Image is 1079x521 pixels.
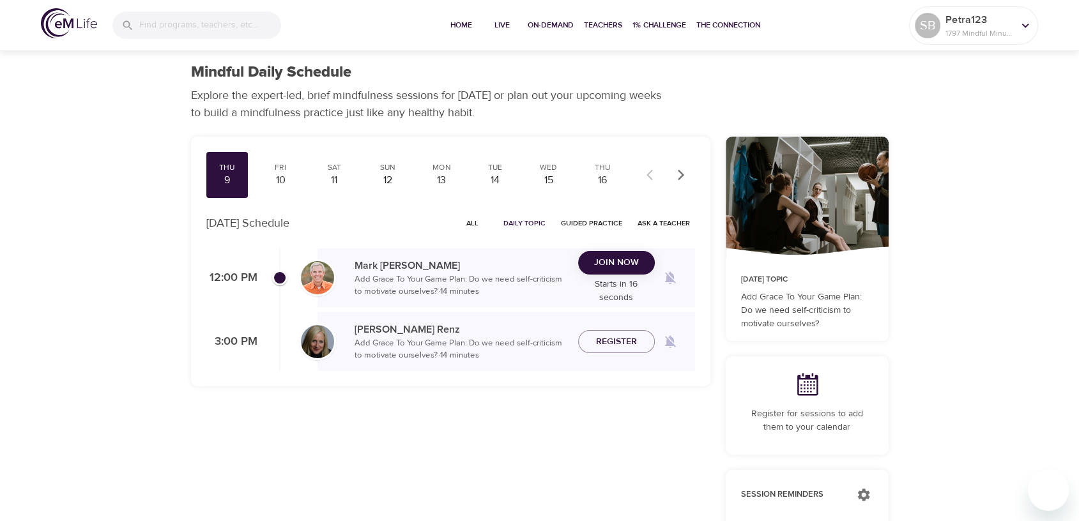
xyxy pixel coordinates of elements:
span: Remind me when a class goes live every Thursday at 3:00 PM [655,326,685,357]
span: On-Demand [528,19,574,32]
button: Register [578,330,655,354]
span: Live [487,19,517,32]
p: Starts in 16 seconds [578,278,655,305]
p: [PERSON_NAME] Renz [355,322,568,337]
p: Add Grace To Your Game Plan: Do we need self-criticism to motivate ourselves? [741,291,873,331]
p: 3:00 PM [206,333,257,351]
div: Mon [425,162,457,173]
button: Join Now [578,251,655,275]
p: Register for sessions to add them to your calendar [741,407,873,434]
p: Add Grace To Your Game Plan: Do we need self-criticism to motivate ourselves? · 14 minutes [355,337,568,362]
p: Session Reminders [741,488,844,501]
div: Thu [211,162,243,173]
button: Guided Practice [556,213,627,233]
p: Explore the expert-led, brief mindfulness sessions for [DATE] or plan out your upcoming weeks to ... [191,87,670,121]
p: [DATE] Topic [741,274,873,285]
span: Home [446,19,477,32]
span: Join Now [594,255,639,271]
div: Sun [372,162,404,173]
h1: Mindful Daily Schedule [191,63,351,82]
span: Ask a Teacher [638,217,690,229]
span: All [457,217,488,229]
p: [DATE] Schedule [206,215,289,232]
div: Thu [586,162,618,173]
input: Find programs, teachers, etc... [139,11,281,39]
div: Tue [479,162,511,173]
div: 16 [586,173,618,188]
div: 9 [211,173,243,188]
p: 12:00 PM [206,269,257,287]
img: Diane_Renz-min.jpg [301,325,334,358]
p: Add Grace To Your Game Plan: Do we need self-criticism to motivate ourselves? · 14 minutes [355,273,568,298]
p: 1797 Mindful Minutes [945,27,1013,39]
img: Mark_Pirtle-min.jpg [301,261,334,294]
div: 14 [479,173,511,188]
span: Guided Practice [561,217,622,229]
div: 12 [372,173,404,188]
span: Teachers [584,19,622,32]
span: Remind me when a class goes live every Thursday at 12:00 PM [655,262,685,293]
span: The Connection [696,19,760,32]
span: 1% Challenge [632,19,686,32]
iframe: Button to launch messaging window [1028,470,1069,511]
div: Sat [318,162,350,173]
div: 11 [318,173,350,188]
button: Ask a Teacher [632,213,695,233]
div: SB [915,13,940,38]
div: Fri [264,162,296,173]
span: Register [596,334,637,350]
button: All [452,213,493,233]
div: 13 [425,173,457,188]
button: Daily Topic [498,213,551,233]
img: logo [41,8,97,38]
p: Petra123 [945,12,1013,27]
div: 10 [264,173,296,188]
p: Mark [PERSON_NAME] [355,258,568,273]
div: Wed [533,162,565,173]
span: Daily Topic [503,217,546,229]
div: 15 [533,173,565,188]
